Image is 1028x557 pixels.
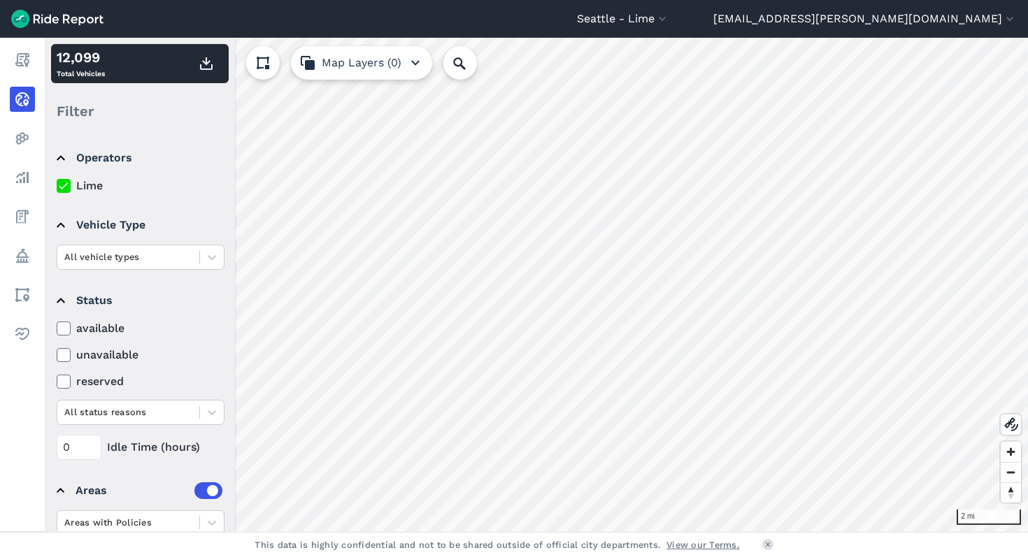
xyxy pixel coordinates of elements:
div: 2 mi [957,509,1021,525]
a: Realtime [10,87,35,112]
label: unavailable [57,347,224,363]
div: 12,099 [57,47,105,68]
a: Areas [10,282,35,308]
a: Health [10,321,35,347]
label: Lime [57,178,224,194]
summary: Vehicle Type [57,205,222,245]
a: View our Terms. [666,538,740,551]
a: Policy [10,243,35,268]
button: Map Layers (0) [291,46,432,80]
div: Total Vehicles [57,47,105,80]
button: Zoom out [1001,462,1021,482]
button: Zoom in [1001,442,1021,462]
a: Report [10,48,35,73]
summary: Areas [57,471,222,510]
a: Fees [10,204,35,229]
img: Ride Report [11,10,103,28]
input: Search Location or Vehicles [443,46,499,80]
button: [EMAIL_ADDRESS][PERSON_NAME][DOMAIN_NAME] [713,10,1017,27]
canvas: Map [45,38,1028,532]
summary: Operators [57,138,222,178]
div: Idle Time (hours) [57,435,224,460]
label: available [57,320,224,337]
a: Heatmaps [10,126,35,151]
button: Reset bearing to north [1001,482,1021,502]
button: Seattle - Lime [577,10,669,27]
div: Areas [76,482,222,499]
a: Analyze [10,165,35,190]
summary: Status [57,281,222,320]
div: Filter [51,89,229,133]
label: reserved [57,373,224,390]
